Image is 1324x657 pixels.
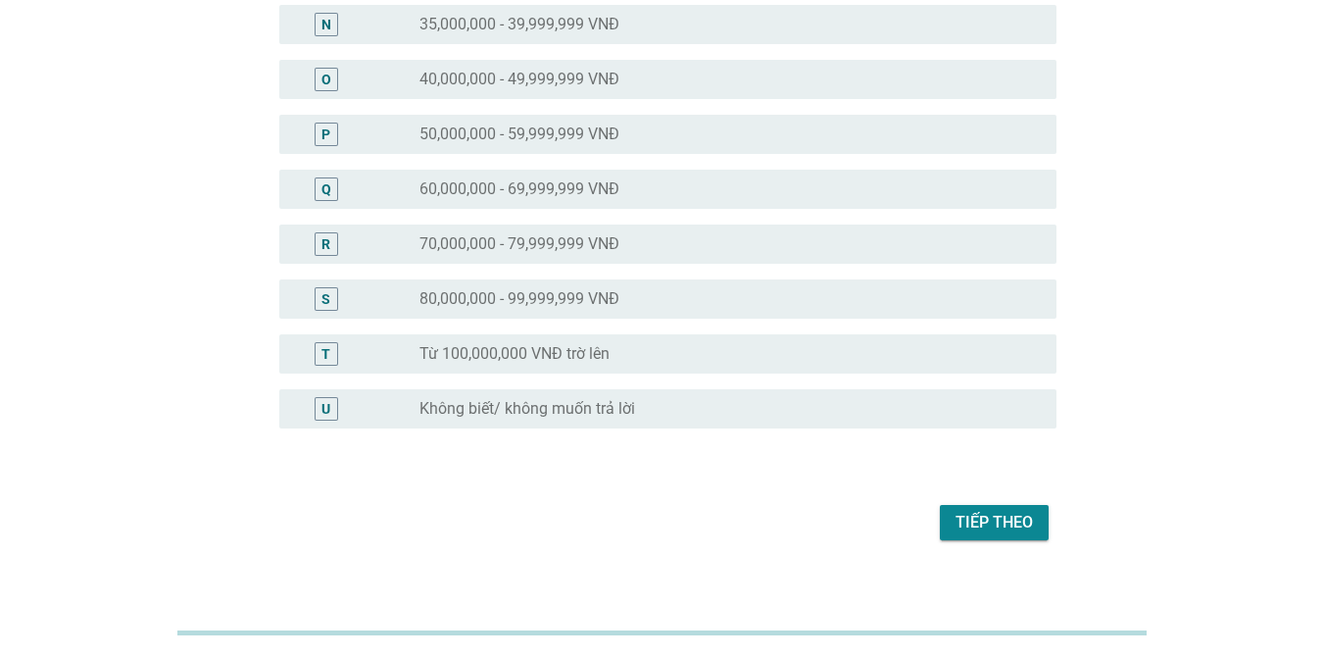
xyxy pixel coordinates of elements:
[956,511,1033,534] div: Tiếp theo
[419,399,635,419] label: Không biết/ không muốn trả lời
[321,288,330,309] div: S
[419,70,619,89] label: 40,000,000 - 49,999,999 VNĐ
[419,179,619,199] label: 60,000,000 - 69,999,999 VNĐ
[419,15,619,34] label: 35,000,000 - 39,999,999 VNĐ
[940,505,1049,540] button: Tiếp theo
[419,344,610,364] label: Từ 100,000,000 VNĐ trờ lên
[321,69,331,89] div: O
[321,14,331,34] div: N
[321,343,330,364] div: T
[419,125,619,144] label: 50,000,000 - 59,999,999 VNĐ
[321,178,331,199] div: Q
[419,234,619,254] label: 70,000,000 - 79,999,999 VNĐ
[321,124,330,144] div: P
[419,289,619,309] label: 80,000,000 - 99,999,999 VNĐ
[321,233,330,254] div: R
[321,398,330,419] div: U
